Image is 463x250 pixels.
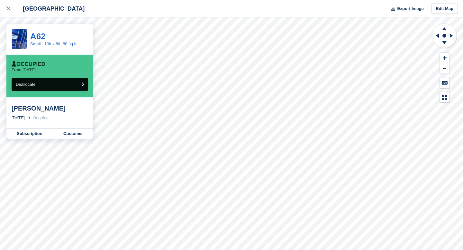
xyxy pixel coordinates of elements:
img: arrow-right-light-icn-cde0832a797a2874e46488d9cf13f60e5c3a73dbe684e267c42b8395dfbc2abf.svg [27,117,30,119]
a: Edit Map [431,4,458,14]
div: [DATE] [12,115,25,121]
a: Subscription [6,129,53,139]
button: Zoom In [440,53,449,63]
span: Export Image [397,5,423,12]
a: A62 [30,31,46,41]
a: Customer [53,129,93,139]
button: Keyboard Shortcuts [440,77,449,88]
button: Export Image [387,4,424,14]
button: Map Legend [440,92,449,103]
div: [PERSON_NAME] [12,104,88,112]
a: Small - 10ft x 8ft, 80 sq ft [30,41,77,46]
div: [GEOGRAPHIC_DATA] [17,5,85,13]
div: Occupied [12,61,45,67]
button: Zoom Out [440,63,449,74]
div: Ongoing [33,115,49,121]
button: Deallocate [12,78,88,91]
p: From [DATE] [12,67,36,73]
img: IMG_1123.jpeg [12,29,27,49]
span: Deallocate [16,82,35,87]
